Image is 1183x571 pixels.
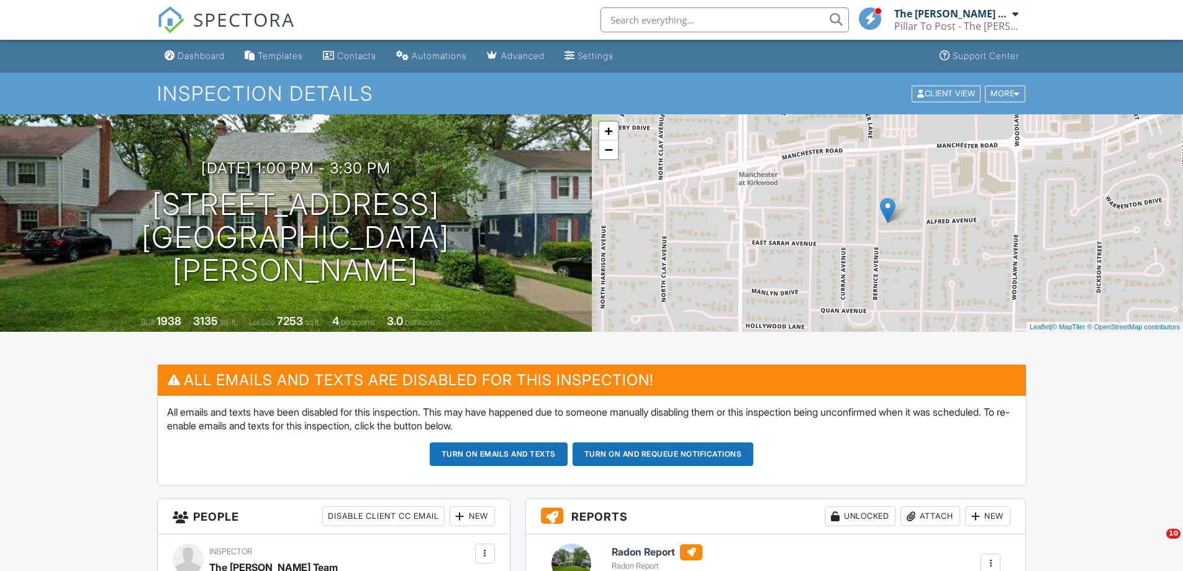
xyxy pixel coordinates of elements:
[20,188,572,286] h1: [STREET_ADDRESS] [GEOGRAPHIC_DATA][PERSON_NAME]
[178,50,225,61] div: Dashboard
[305,317,320,327] span: sq.ft.
[599,140,618,159] a: Zoom out
[1166,529,1181,539] span: 10
[965,506,1010,526] div: New
[482,45,550,68] a: Advanced
[599,122,618,140] a: Zoom in
[240,45,308,68] a: Templates
[201,160,391,176] h3: [DATE] 1:00 pm - 3:30 pm
[1052,323,1086,331] a: © MapTiler
[612,561,702,571] div: Radon Report
[450,506,495,526] div: New
[193,6,295,32] span: SPECTORA
[560,45,619,68] a: Settings
[894,7,1009,20] div: The [PERSON_NAME] Team
[322,506,445,526] div: Disable Client CC Email
[578,50,614,61] div: Settings
[1027,322,1183,332] div: |
[391,45,472,68] a: Automations (Basic)
[935,45,1024,68] a: Support Center
[220,317,237,327] span: sq. ft.
[332,314,339,327] div: 4
[193,314,218,327] div: 3135
[894,20,1018,32] div: Pillar To Post - The Frederick Team
[158,499,510,534] h3: People
[157,83,1027,104] h1: Inspection Details
[501,50,545,61] div: Advanced
[985,85,1025,102] div: More
[526,499,1026,534] h3: Reports
[157,6,184,34] img: The Best Home Inspection Software - Spectora
[158,365,1026,395] h3: All emails and texts are disabled for this inspection!
[601,7,849,32] input: Search everything...
[573,442,754,466] button: Turn on and Requeue Notifications
[337,50,376,61] div: Contacts
[209,547,252,556] span: Inspector
[160,45,230,68] a: Dashboard
[141,317,155,327] span: Built
[912,85,981,102] div: Client View
[900,506,960,526] div: Attach
[387,314,403,327] div: 3.0
[412,50,467,61] div: Automations
[318,45,381,68] a: Contacts
[167,405,1017,433] p: All emails and texts have been disabled for this inspection. This may have happened due to someon...
[1141,529,1171,559] iframe: Intercom live chat
[1087,323,1180,331] a: © OpenStreetMap contributors
[277,314,303,327] div: 7253
[430,442,568,466] button: Turn on emails and texts
[258,50,303,61] div: Templates
[1030,323,1050,331] a: Leaflet
[910,88,984,98] a: Client View
[156,314,181,327] div: 1938
[249,317,275,327] span: Lot Size
[612,544,702,560] h6: Radon Report
[341,317,375,327] span: bedrooms
[157,17,295,43] a: SPECTORA
[953,50,1019,61] div: Support Center
[405,317,440,327] span: bathrooms
[825,506,895,526] div: Unlocked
